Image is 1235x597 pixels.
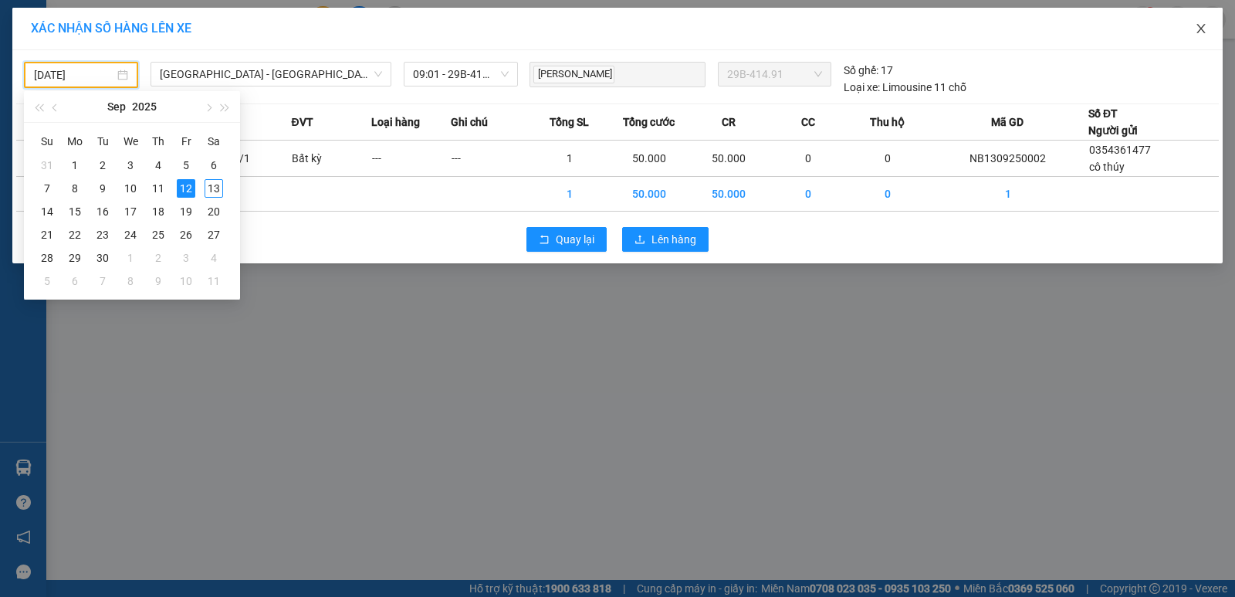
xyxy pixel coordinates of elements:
[1195,22,1207,35] span: close
[33,200,61,223] td: 2025-09-14
[144,223,172,246] td: 2025-09-25
[107,91,126,122] button: Sep
[200,177,228,200] td: 2025-09-13
[801,114,815,131] span: CC
[117,154,144,177] td: 2025-09-03
[117,223,144,246] td: 2025-09-24
[160,63,382,86] span: Ninh Bình - Hà Nội
[291,114,313,131] span: ĐVT
[132,91,157,122] button: 2025
[1089,161,1125,173] span: cô thúy
[117,129,144,154] th: We
[200,129,228,154] th: Sa
[149,156,167,175] div: 4
[526,227,607,252] button: rollbackQuay lại
[928,177,1088,212] td: 1
[38,249,56,267] div: 28
[205,272,223,290] div: 11
[31,21,191,36] span: XÁC NHẬN SỐ HÀNG LÊN XE
[121,179,140,198] div: 10
[149,226,167,244] div: 25
[844,79,966,96] div: Limousine 11 chỗ
[93,202,112,221] div: 16
[144,246,172,270] td: 2025-10-02
[413,63,509,86] span: 09:01 - 29B-414.91
[149,202,167,221] div: 18
[200,223,228,246] td: 2025-09-27
[991,114,1024,131] span: Mã GD
[371,114,420,131] span: Loại hàng
[622,227,709,252] button: uploadLên hàng
[121,202,140,221] div: 17
[93,226,112,244] div: 23
[61,177,89,200] td: 2025-09-08
[177,249,195,267] div: 3
[172,154,200,177] td: 2025-09-05
[1088,105,1138,139] div: Số ĐT Người gửi
[844,79,880,96] span: Loại xe:
[121,226,140,244] div: 24
[33,246,61,270] td: 2025-09-28
[117,200,144,223] td: 2025-09-17
[93,179,112,198] div: 9
[177,202,195,221] div: 19
[172,270,200,293] td: 2025-10-10
[61,246,89,270] td: 2025-09-29
[200,200,228,223] td: 2025-09-20
[172,223,200,246] td: 2025-09-26
[61,129,89,154] th: Mo
[769,141,848,177] td: 0
[200,246,228,270] td: 2025-10-04
[93,156,112,175] div: 2
[374,70,383,79] span: down
[928,141,1088,177] td: NB1309250002
[451,114,488,131] span: Ghi chú
[769,177,848,212] td: 0
[144,270,172,293] td: 2025-10-09
[177,156,195,175] div: 5
[530,177,610,212] td: 1
[634,234,645,246] span: upload
[89,223,117,246] td: 2025-09-23
[125,18,310,37] b: Duy Khang Limousine
[689,177,769,212] td: 50.000
[86,57,350,76] li: Hotline: 19003086
[205,202,223,221] div: 20
[177,226,195,244] div: 26
[61,154,89,177] td: 2025-09-01
[121,249,140,267] div: 1
[34,66,114,83] input: 12/09/2025
[33,154,61,177] td: 2025-08-31
[61,270,89,293] td: 2025-10-06
[533,66,614,83] span: [PERSON_NAME]
[38,179,56,198] div: 7
[530,141,610,177] td: 1
[144,129,172,154] th: Th
[144,154,172,177] td: 2025-09-04
[727,63,822,86] span: 29B-414.91
[33,177,61,200] td: 2025-09-07
[722,114,736,131] span: CR
[149,272,167,290] div: 9
[66,226,84,244] div: 22
[33,270,61,293] td: 2025-10-05
[172,129,200,154] th: Fr
[66,249,84,267] div: 29
[191,141,292,177] td: / 1
[610,141,689,177] td: 50.000
[451,141,530,177] td: ---
[291,141,370,177] td: Bất kỳ
[38,226,56,244] div: 21
[1179,8,1223,51] button: Close
[86,38,350,57] li: Số 2 [PERSON_NAME], [GEOGRAPHIC_DATA]
[200,270,228,293] td: 2025-10-11
[89,129,117,154] th: Tu
[38,272,56,290] div: 5
[66,156,84,175] div: 1
[844,62,893,79] div: 17
[610,177,689,212] td: 50.000
[172,246,200,270] td: 2025-10-03
[66,179,84,198] div: 8
[19,19,96,97] img: logo.jpg
[93,272,112,290] div: 7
